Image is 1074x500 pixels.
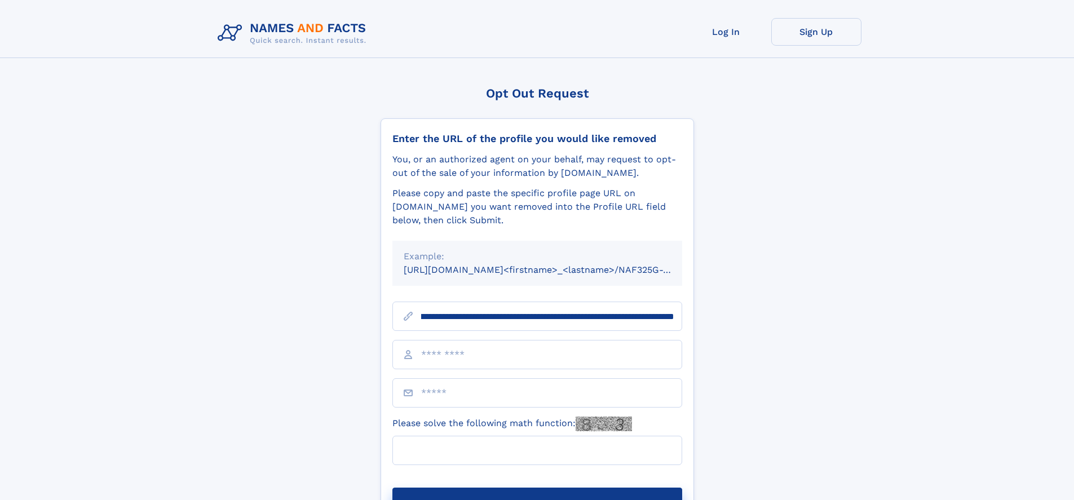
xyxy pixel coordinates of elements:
[392,417,632,431] label: Please solve the following math function:
[404,264,704,275] small: [URL][DOMAIN_NAME]<firstname>_<lastname>/NAF325G-xxxxxxxx
[681,18,771,46] a: Log In
[392,132,682,145] div: Enter the URL of the profile you would like removed
[213,18,375,48] img: Logo Names and Facts
[404,250,671,263] div: Example:
[392,187,682,227] div: Please copy and paste the specific profile page URL on [DOMAIN_NAME] you want removed into the Pr...
[381,86,694,100] div: Opt Out Request
[392,153,682,180] div: You, or an authorized agent on your behalf, may request to opt-out of the sale of your informatio...
[771,18,861,46] a: Sign Up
